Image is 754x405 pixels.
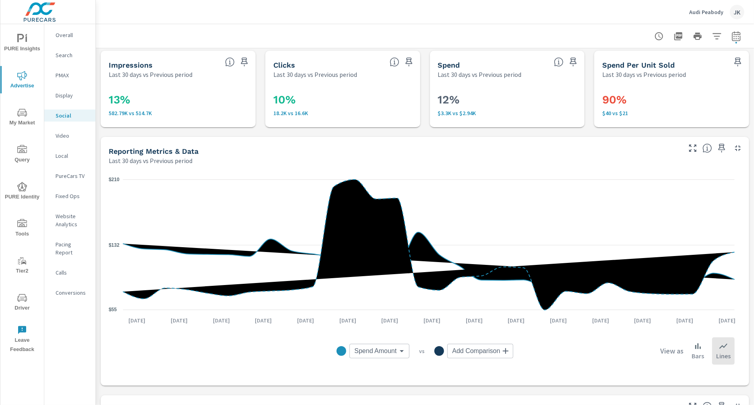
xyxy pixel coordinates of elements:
[44,150,95,162] div: Local
[56,112,89,120] p: Social
[56,192,89,200] p: Fixed Ops
[123,316,151,324] p: [DATE]
[702,143,712,153] span: Understand Social data over time and see how metrics compare to each other.
[273,110,412,116] p: 18,195 vs 16,604
[56,212,89,228] p: Website Analytics
[602,110,741,116] p: $40 vs $21
[109,307,117,313] text: $55
[249,316,277,324] p: [DATE]
[44,267,95,279] div: Calls
[56,289,89,297] p: Conversions
[544,316,572,324] p: [DATE]
[44,190,95,202] div: Fixed Ops
[438,93,577,107] h3: 12%
[690,28,706,44] button: Print Report
[438,110,577,116] p: $3,299 vs $2,943
[418,316,446,324] p: [DATE]
[660,347,684,355] h6: View as
[3,256,41,276] span: Tier2
[3,219,41,239] span: Tools
[3,325,41,354] span: Leave Feedback
[44,29,95,41] div: Overall
[731,142,744,155] button: Minimize Widget
[602,61,675,69] h5: Spend Per Unit Sold
[56,240,89,256] p: Pacing Report
[3,145,41,165] span: Query
[692,351,704,361] p: Bars
[334,316,362,324] p: [DATE]
[109,147,198,155] h5: Reporting Metrics & Data
[56,152,89,160] p: Local
[602,93,741,107] h3: 90%
[602,70,686,79] p: Last 30 days vs Previous period
[403,56,415,68] span: Save this to your personalized report
[728,28,744,44] button: Select Date Range
[3,182,41,202] span: PURE Identity
[730,5,744,19] div: JK
[109,242,120,248] text: $132
[273,70,357,79] p: Last 30 days vs Previous period
[109,156,192,165] p: Last 30 days vs Previous period
[225,57,235,67] span: The number of times an ad was shown on your behalf.
[109,177,120,182] text: $210
[44,69,95,81] div: PMAX
[0,24,44,357] div: nav menu
[109,61,153,69] h5: Impressions
[671,316,699,324] p: [DATE]
[452,347,500,355] span: Add Comparison
[438,70,522,79] p: Last 30 days vs Previous period
[291,316,320,324] p: [DATE]
[716,351,731,361] p: Lines
[44,170,95,182] div: PureCars TV
[689,8,723,16] p: Audi Peabody
[587,316,615,324] p: [DATE]
[109,110,248,116] p: 582,787 vs 514,698
[567,56,580,68] span: Save this to your personalized report
[44,287,95,299] div: Conversions
[44,210,95,230] div: Website Analytics
[3,293,41,313] span: Driver
[273,93,412,107] h3: 10%
[554,57,564,67] span: The amount of money spent on advertising during the period.
[109,93,248,107] h3: 13%
[56,269,89,277] p: Calls
[44,238,95,258] div: Pacing Report
[56,51,89,59] p: Search
[390,57,399,67] span: The number of times an ad was clicked by a consumer.
[44,49,95,61] div: Search
[715,142,728,155] span: Save this to your personalized report
[502,316,531,324] p: [DATE]
[438,61,460,69] h5: Spend
[44,130,95,142] div: Video
[460,316,488,324] p: [DATE]
[44,89,95,101] div: Display
[207,316,235,324] p: [DATE]
[56,172,89,180] p: PureCars TV
[686,142,699,155] button: Make Fullscreen
[376,316,404,324] p: [DATE]
[409,347,434,355] p: vs
[56,31,89,39] p: Overall
[44,110,95,122] div: Social
[56,91,89,99] p: Display
[56,71,89,79] p: PMAX
[3,108,41,128] span: My Market
[273,61,295,69] h5: Clicks
[109,70,192,79] p: Last 30 days vs Previous period
[56,132,89,140] p: Video
[238,56,251,68] span: Save this to your personalized report
[713,316,741,324] p: [DATE]
[629,316,657,324] p: [DATE]
[354,347,397,355] span: Spend Amount
[165,316,193,324] p: [DATE]
[3,71,41,91] span: Advertise
[709,28,725,44] button: Apply Filters
[349,344,409,358] div: Spend Amount
[3,34,41,54] span: PURE Insights
[670,28,686,44] button: "Export Report to PDF"
[447,344,513,358] div: Add Comparison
